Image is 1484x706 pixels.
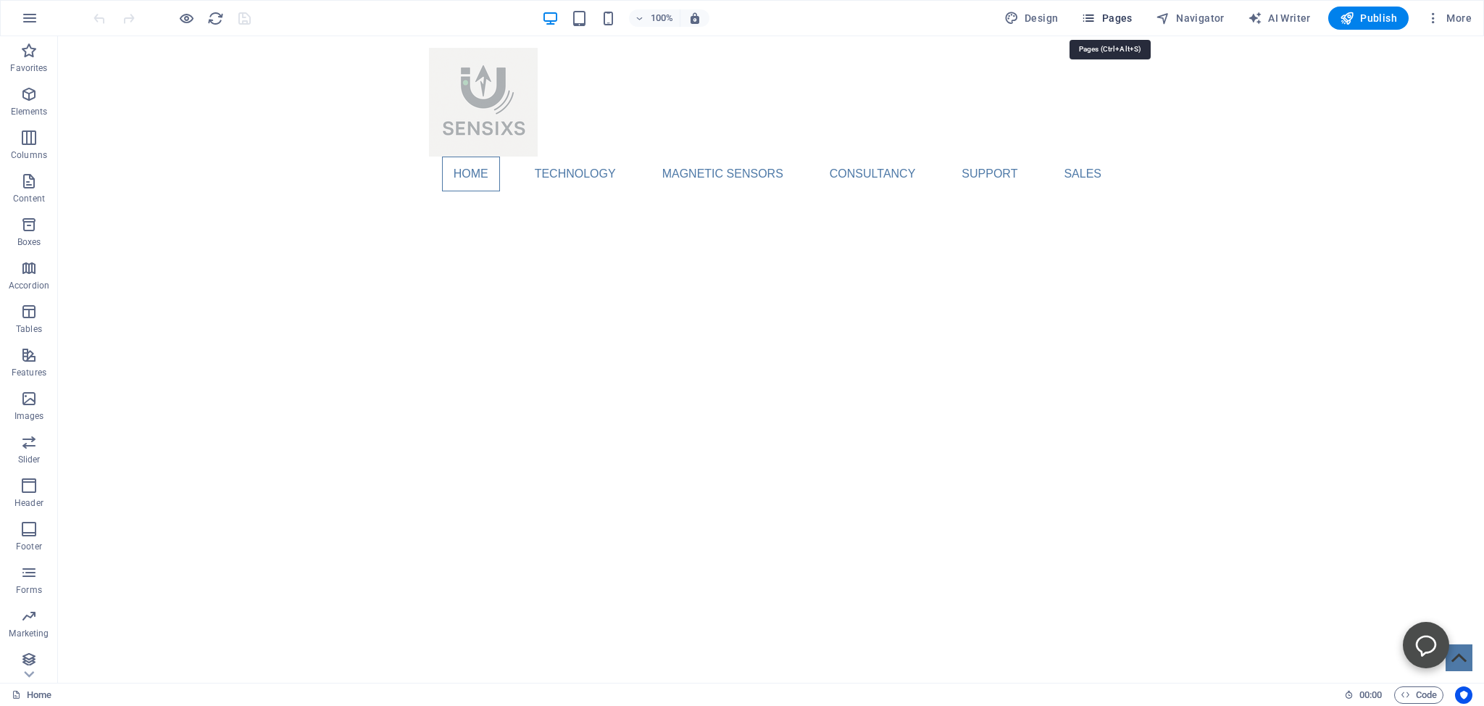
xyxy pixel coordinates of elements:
i: Reload page [207,10,224,27]
button: Code [1394,686,1443,704]
button: reload [207,9,224,27]
button: 100% [629,9,680,27]
span: More [1426,11,1472,25]
button: Usercentrics [1455,686,1472,704]
button: Open chatbot window [1345,586,1391,632]
a: Click to cancel selection. Double-click to open Pages [12,686,51,704]
p: Columns [11,149,47,161]
p: Accordion [9,280,49,291]
p: Boxes [17,236,41,248]
span: Navigator [1156,11,1225,25]
span: AI Writer [1248,11,1311,25]
button: Click here to leave preview mode and continue editing [178,9,195,27]
h6: 100% [651,9,674,27]
p: Slider [18,454,41,465]
span: : [1370,689,1372,700]
p: Elements [11,106,48,117]
p: Content [13,193,45,204]
span: Pages [1081,11,1132,25]
div: Design (Ctrl+Alt+Y) [999,7,1064,30]
p: Tables [16,323,42,335]
button: Publish [1328,7,1409,30]
p: Header [14,497,43,509]
span: Design [1004,11,1059,25]
span: Publish [1340,11,1397,25]
button: More [1420,7,1477,30]
p: Images [14,410,44,422]
button: AI Writer [1242,7,1317,30]
span: 00 00 [1359,686,1382,704]
p: Forms [16,584,42,596]
h6: Session time [1344,686,1383,704]
i: On resize automatically adjust zoom level to fit chosen device. [688,12,701,25]
button: Pages [1075,7,1138,30]
p: Features [12,367,46,378]
p: Favorites [10,62,47,74]
p: Footer [16,541,42,552]
button: Navigator [1150,7,1230,30]
p: Marketing [9,628,49,639]
span: Code [1401,686,1437,704]
button: Design [999,7,1064,30]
